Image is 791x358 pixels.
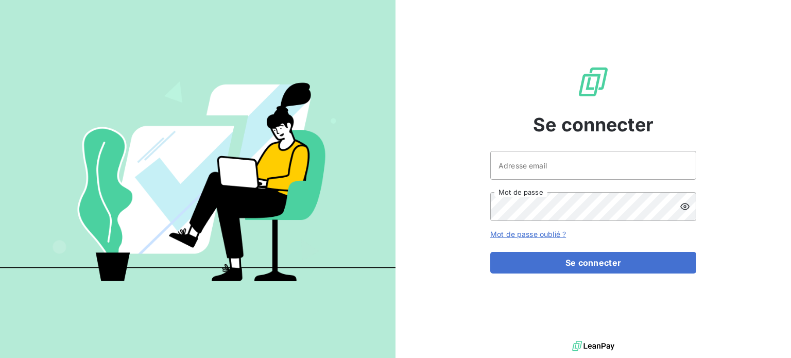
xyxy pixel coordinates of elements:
[490,252,696,274] button: Se connecter
[533,111,654,139] span: Se connecter
[572,338,614,354] img: logo
[490,151,696,180] input: placeholder
[490,230,566,238] a: Mot de passe oublié ?
[577,65,610,98] img: Logo LeanPay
